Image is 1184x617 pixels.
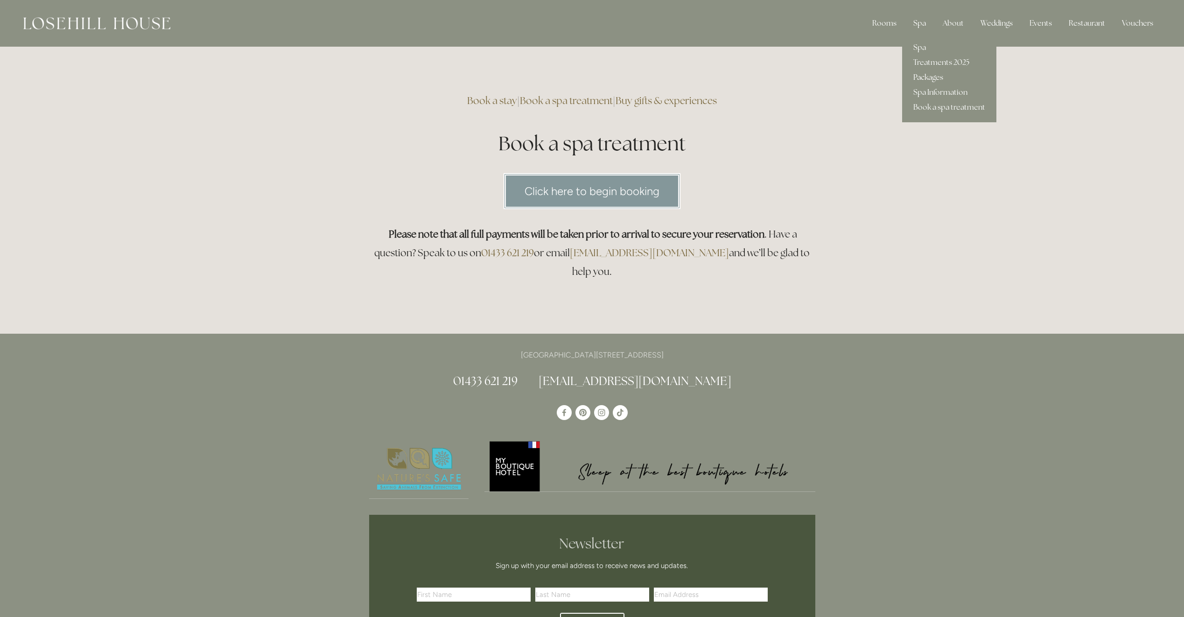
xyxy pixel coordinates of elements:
a: Spa Information [902,85,996,100]
a: Instagram [594,405,609,420]
a: Book a stay [467,94,517,107]
h2: Newsletter [420,535,764,552]
p: Sign up with your email address to receive news and updates. [420,560,764,571]
img: My Boutique Hotel - Logo [484,440,815,491]
a: [EMAIL_ADDRESS][DOMAIN_NAME] [570,246,729,259]
h1: Book a spa treatment [369,130,815,157]
input: Email Address [654,588,768,602]
strong: Please note that all full payments will be taken prior to arrival to secure your reservation [389,228,764,240]
a: My Boutique Hotel - Logo [484,440,815,492]
a: Nature's Safe - Logo [369,440,469,499]
a: 01433 621 219 [453,373,518,388]
a: Losehill House Hotel & Spa [557,405,572,420]
a: [EMAIL_ADDRESS][DOMAIN_NAME] [539,373,731,388]
a: Buy gifts & experiences [616,94,717,107]
div: Weddings [973,14,1020,33]
a: Book a spa treatment [520,94,613,107]
a: Vouchers [1114,14,1161,33]
p: [GEOGRAPHIC_DATA][STREET_ADDRESS] [369,349,815,361]
a: Spa [902,40,996,55]
div: Spa [906,14,933,33]
h3: . Have a question? Speak to us on or email and we’ll be glad to help you. [369,225,815,281]
div: About [935,14,971,33]
h3: | | [369,91,815,110]
a: Book a spa treatment [902,100,996,115]
a: 01433 621 219 [481,246,534,259]
a: Pinterest [575,405,590,420]
div: Rooms [865,14,904,33]
input: Last Name [535,588,649,602]
input: First Name [417,588,531,602]
div: Restaurant [1061,14,1113,33]
img: Nature's Safe - Logo [369,440,469,498]
div: Events [1022,14,1059,33]
img: Losehill House [23,17,170,29]
a: TikTok [613,405,628,420]
a: Packages [902,70,996,85]
a: Click here to begin booking [504,173,680,209]
a: Treatments 2025 [902,55,996,70]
